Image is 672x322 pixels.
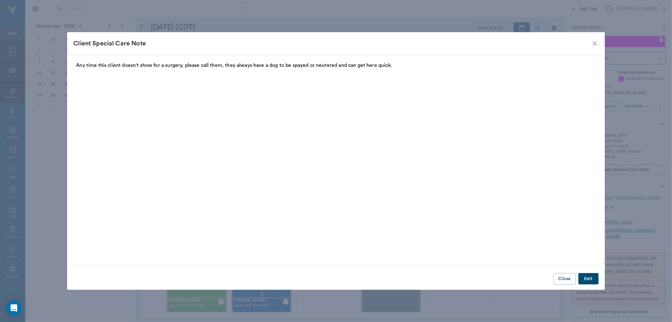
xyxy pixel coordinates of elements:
button: Edit [578,273,599,285]
button: close [591,40,599,47]
div: Open Intercom Messenger [6,301,21,316]
div: Client Special Care Note [73,38,591,49]
button: Close [554,273,576,285]
p: Any time this client doesn't show for a surgery, please call them, they always have a dog to be s... [76,61,596,69]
